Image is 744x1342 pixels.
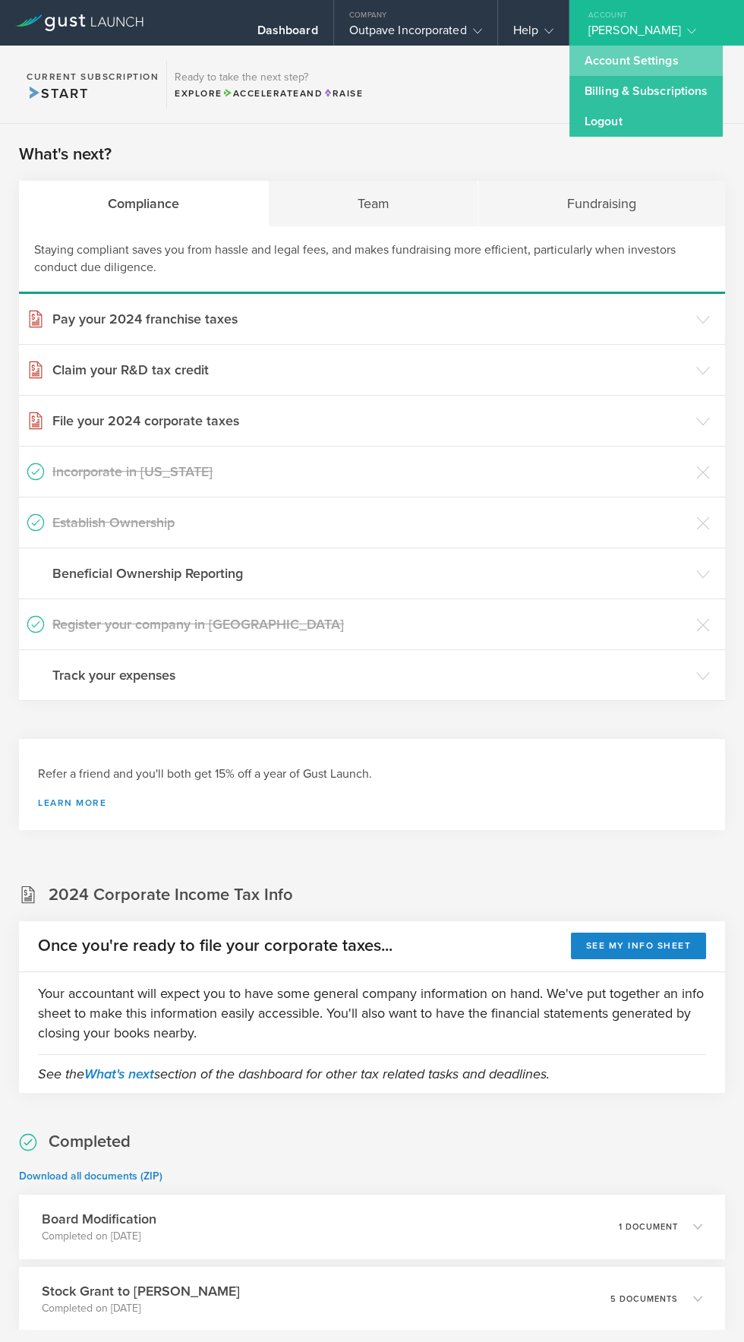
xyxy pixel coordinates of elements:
[323,88,363,99] span: Raise
[27,85,88,102] span: Start
[84,1066,154,1082] a: What's next
[42,1301,240,1316] p: Completed on [DATE]
[52,309,689,329] h3: Pay your 2024 franchise taxes
[38,766,706,783] h3: Refer a friend and you'll both get 15% off a year of Gust Launch.
[27,72,159,81] h2: Current Subscription
[42,1229,156,1244] p: Completed on [DATE]
[222,88,300,99] span: Accelerate
[52,360,689,380] h3: Claim your R&D tax credit
[52,462,689,482] h3: Incorporate in [US_STATE]
[52,665,689,685] h3: Track your expenses
[513,23,553,46] div: Help
[619,1223,678,1231] p: 1 document
[49,884,293,906] h2: 2024 Corporate Income Tax Info
[588,23,717,46] div: [PERSON_NAME]
[571,933,707,959] button: See my info sheet
[38,798,706,807] a: Learn more
[52,513,689,532] h3: Establish Ownership
[175,87,363,100] div: Explore
[38,984,706,1043] p: Your accountant will expect you to have some general company information on hand. We've put toget...
[38,935,392,957] h2: Once you're ready to file your corporate taxes...
[175,72,363,83] h3: Ready to take the next step?
[19,226,725,294] div: Staying compliant saves you from hassle and legal fees, and makes fundraising more efficient, par...
[257,23,318,46] div: Dashboard
[19,1170,162,1183] a: Download all documents (ZIP)
[166,61,370,108] div: Ready to take the next step?ExploreAccelerateandRaise
[42,1209,156,1229] h3: Board Modification
[349,23,482,46] div: Outpave Incorporated
[52,411,689,431] h3: File your 2024 corporate taxes
[222,88,323,99] span: and
[269,181,479,226] div: Team
[38,1066,550,1082] em: See the section of the dashboard for other tax related tasks and deadlines.
[52,564,689,583] h3: Beneficial Ownership Reporting
[42,1281,240,1301] h3: Stock Grant to [PERSON_NAME]
[52,614,689,634] h3: Register your company in [GEOGRAPHIC_DATA]
[668,1269,744,1342] iframe: Chat Widget
[478,181,725,226] div: Fundraising
[49,1131,131,1153] h2: Completed
[610,1295,678,1303] p: 5 documents
[19,144,112,166] h2: What's next?
[19,181,269,226] div: Compliance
